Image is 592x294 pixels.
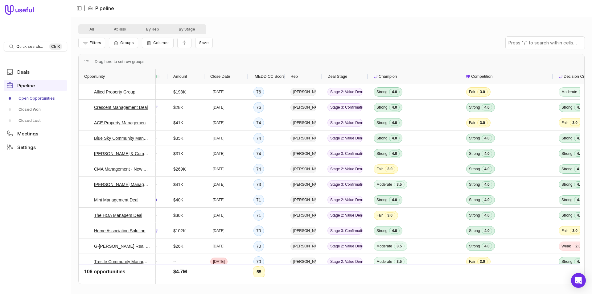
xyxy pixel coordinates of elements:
span: [PERSON_NAME] [290,88,316,96]
span: Fair [376,213,383,218]
span: Strong [469,197,480,202]
span: Fair [469,275,475,280]
span: Stage 2: Value Demonstration [327,134,363,142]
span: 3.0 [477,259,488,265]
a: Open Opportunities [4,93,67,103]
span: Strong [561,182,572,187]
span: 4.0 [389,228,400,234]
span: Opportunity [84,73,105,80]
span: Strong [469,136,480,141]
span: 4.0 [482,212,492,218]
span: 4.0 [574,197,585,203]
span: Strong [376,105,387,110]
div: 71 [253,195,264,205]
span: Strong [376,120,387,125]
a: [PERSON_NAME] Management - New Deal [94,181,150,188]
span: Deals [17,70,30,74]
span: Stage 2: Value Demonstration [327,242,363,250]
span: 3.5 [394,181,405,188]
span: [PERSON_NAME] [290,211,316,219]
a: Closed Lost [4,116,67,126]
span: Strong [469,182,480,187]
span: [PERSON_NAME] [290,165,316,173]
span: Weak [561,244,571,249]
span: Strong [469,228,480,233]
span: $35K [173,135,183,142]
span: 2.0 [573,243,583,249]
span: Drag here to set row groups [95,58,144,65]
a: Westwind management group, LLC - New Deal [94,273,150,281]
span: Stage 3: Confirmation [327,150,363,158]
span: 3.5 [394,243,405,249]
span: Moderate [376,259,392,264]
span: 3.0 [570,228,580,234]
span: Competition [471,73,492,80]
a: Settings [4,142,67,153]
div: 74 [253,133,264,143]
span: Strong [376,197,387,202]
span: Stage 2: Value Demonstration [327,273,363,281]
span: Pipeline [17,83,35,88]
span: Fair [561,228,568,233]
a: Allied Property Group [94,88,135,96]
a: Crescent Management Deal [94,104,148,111]
div: 74 [253,164,264,174]
span: Stage 2: Value Demonstration [327,258,363,266]
div: 71 [253,210,264,221]
time: [DATE] [213,197,224,202]
a: [PERSON_NAME] & Company - New Deal [94,150,150,157]
span: Fair [376,275,383,280]
time: [DATE] [213,151,224,156]
span: $28K [173,104,183,111]
span: 4.0 [389,197,400,203]
span: 4.0 [574,104,585,110]
span: Moderate [376,182,392,187]
span: $153K [173,273,186,281]
time: [DATE] [213,167,224,172]
span: 4.0 [482,166,492,172]
button: By Stage [169,26,205,33]
div: Open Intercom Messenger [571,273,586,288]
span: Strong [376,136,387,141]
a: CMA Management - New Deal [94,165,150,173]
span: 4.0 [389,135,400,141]
span: 3.0 [385,274,395,280]
div: Competition [466,69,548,84]
div: 70 [253,241,264,251]
span: [PERSON_NAME] [290,150,316,158]
span: $26K [173,242,183,250]
span: Rep [290,73,298,80]
span: Stage 2: Value Demonstration [327,196,363,204]
span: 4.0 [482,243,492,249]
span: 3.0 [385,212,395,218]
span: Strong [376,151,387,156]
time: [DATE] [213,89,224,94]
span: [PERSON_NAME] [290,134,316,142]
span: [PERSON_NAME] [290,258,316,266]
span: Stage 3: Confirmation [327,180,363,188]
a: ACE Property Management, Inc. - New Deal [94,119,150,126]
span: 4.0 [574,151,585,157]
button: By Rep [136,26,169,33]
span: $198K [173,88,186,96]
span: Strong [469,167,480,172]
button: Columns [142,38,174,48]
span: 4.0 [482,197,492,203]
span: $41K [173,119,183,126]
span: 4.0 [389,120,400,126]
span: Fair [561,120,568,125]
span: Strong [561,213,572,218]
span: [PERSON_NAME] [290,227,316,235]
span: [PERSON_NAME] [290,196,316,204]
span: Stage 3: Confirmation [327,227,363,235]
button: Group Pipeline [109,38,138,48]
kbd: Ctrl K [49,43,62,50]
span: 4.0 [482,135,492,141]
time: [DATE] [213,136,224,141]
span: Fair [469,89,475,94]
span: Meetings [17,131,38,136]
span: Stage 2: Value Demonstration [327,119,363,127]
a: Trestle Community Management - [PERSON_NAME] Deal [94,258,150,265]
span: Fair [376,167,383,172]
span: Strong [376,89,387,94]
